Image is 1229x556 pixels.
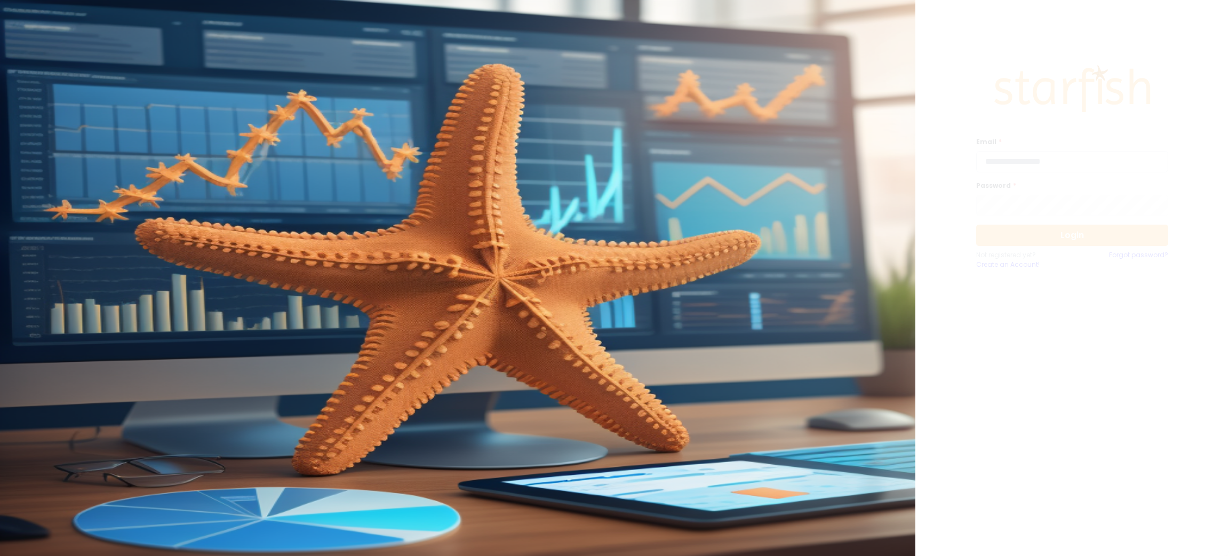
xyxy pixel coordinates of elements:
a: Forgot password? [1109,250,1168,269]
a: Create an Account! [976,260,1072,269]
button: Login [976,225,1168,246]
img: Logo.42cb71d561138c82c4ab.png [992,55,1152,122]
label: Email [976,137,1162,147]
label: Password [976,181,1162,190]
p: Not registered yet? [976,250,1072,260]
